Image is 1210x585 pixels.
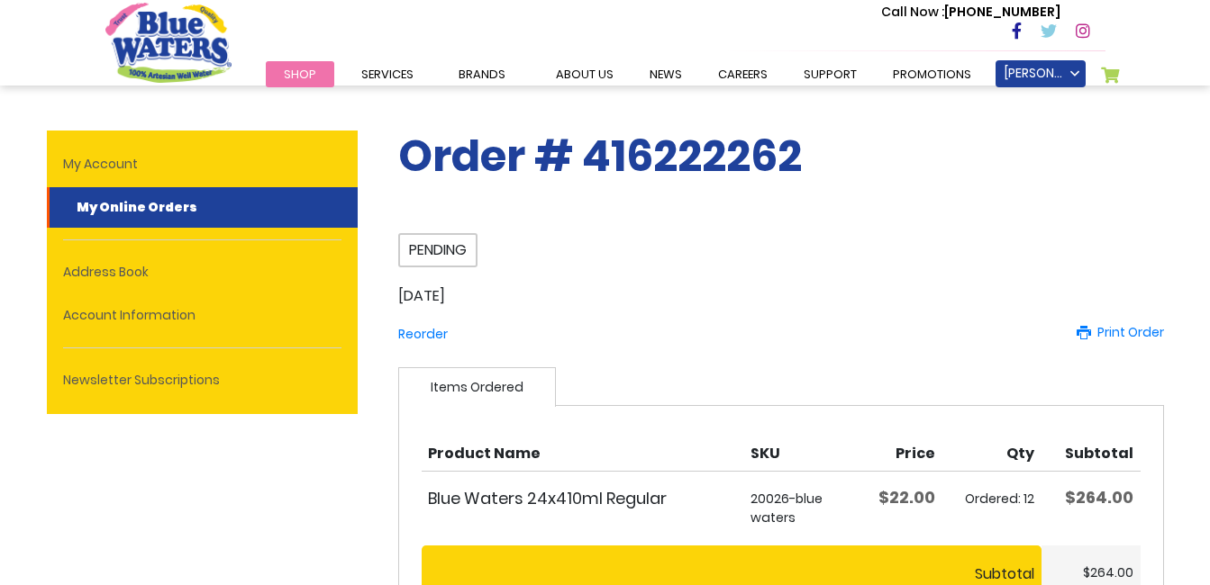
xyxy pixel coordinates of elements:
th: SKU [744,428,843,472]
span: Order # 416222262 [398,126,802,186]
a: support [786,61,875,87]
a: store logo [105,3,232,82]
a: My Account [47,144,358,184]
p: [PHONE_NUMBER] [881,3,1060,22]
a: careers [700,61,786,87]
span: Pending [398,233,478,267]
span: $264.00 [1083,563,1133,581]
strong: Items Ordered [398,367,556,407]
a: Reorder [398,325,448,343]
a: Promotions [875,61,989,87]
th: Price [843,428,942,472]
span: $264.00 [1065,486,1133,508]
a: Print Order [1077,323,1164,342]
span: Services [361,66,414,83]
span: [DATE] [398,285,445,306]
a: My Online Orders [47,187,358,228]
a: Address Book [47,252,358,292]
a: about us [538,61,632,87]
th: Qty [942,428,1042,472]
th: Subtotal [1042,428,1141,472]
span: Shop [284,66,316,83]
td: 20026-blue waters [744,472,843,545]
span: Print Order [1097,323,1164,341]
th: Product Name [422,428,744,472]
span: 12 [1023,490,1034,508]
a: [PERSON_NAME] [996,60,1086,87]
strong: Blue Waters 24x410ml Regular [428,486,737,510]
a: News [632,61,700,87]
span: Ordered [965,490,1023,508]
a: Newsletter Subscriptions [47,360,358,400]
strong: My Online Orders [63,187,211,227]
span: Brands [459,66,505,83]
span: Call Now : [881,3,944,21]
a: Account Information [47,295,358,336]
span: $22.00 [878,486,935,508]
